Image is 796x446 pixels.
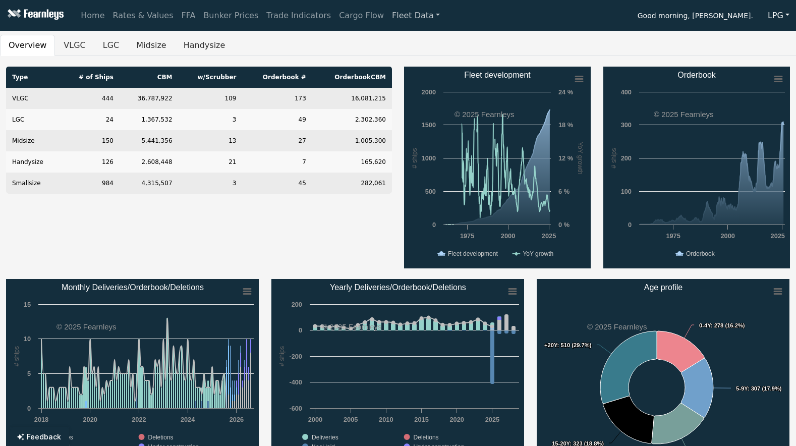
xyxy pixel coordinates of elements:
td: 5,441,356 [120,130,179,151]
td: 109 [179,88,243,109]
text: YoY growth [577,142,584,175]
td: Midsize [6,130,61,151]
td: 1,367,532 [120,109,179,130]
text: Age profile [644,283,683,292]
th: w/Scrubber [179,67,243,88]
tspan: 0-4Y [699,322,711,328]
text: : 510 (29.7%) [544,342,592,348]
text: Monthly Deliveries/Orderbook/Deletions [62,283,204,292]
tspan: 5-9Y [736,385,748,392]
tspan: +20Y [544,342,558,348]
td: 45 [242,173,312,194]
svg: Fleet development [404,67,591,268]
text: -400 [289,378,302,386]
text: # ships [411,148,418,169]
td: 2,302,360 [312,109,392,130]
svg: Orderbook [603,67,790,268]
text: 2024 [181,416,195,423]
td: 4,315,507 [120,173,179,194]
text: 1975 [666,232,680,240]
text: 0 [432,221,436,229]
text: 2020 [83,416,97,423]
td: 444 [61,88,120,109]
th: Orderbook # [242,67,312,88]
text: © 2025 Fearnleys [587,322,647,331]
td: 173 [242,88,312,109]
a: Trade Indicators [262,6,335,26]
span: Good morning, [PERSON_NAME]. [638,8,753,25]
text: 2025 [770,232,784,240]
td: VLGC [6,88,61,109]
text: 1000 [422,154,436,162]
text: YoY growth [523,250,553,257]
td: 126 [61,151,120,173]
text: 2026 [230,416,244,423]
text: 2015 [414,416,428,423]
img: Fearnleys Logo [5,9,64,22]
a: FFA [178,6,200,26]
text: 2000 [308,416,322,423]
text: 200 [620,154,631,162]
text: Orderbook [677,71,716,79]
td: 984 [61,173,120,194]
text: 0 [299,326,302,334]
text: Yearly Deliveries/Orderbook/Deletions [330,283,466,292]
text: Orderbook [686,250,715,257]
text: 2025 [542,232,556,240]
th: CBM [120,67,179,88]
text: 200 [292,301,302,308]
a: Cargo Flow [335,6,388,26]
td: 24 [61,109,120,130]
td: 21 [179,151,243,173]
text: 2000 [720,232,734,240]
text: -600 [289,405,302,412]
a: Bunker Prices [199,6,262,26]
text: 24 % [558,88,574,96]
text: © 2025 Fearnleys [322,322,382,331]
text: 2020 [449,416,464,423]
text: -200 [289,353,302,360]
td: Smallsize [6,173,61,194]
text: 0 [27,405,31,412]
td: 1,005,300 [312,130,392,151]
text: Fleet development [448,250,498,257]
td: 49 [242,109,312,130]
text: : 278 (16.2%) [699,322,745,328]
text: 5 [27,370,31,377]
th: Type [6,67,61,88]
td: 3 [179,109,243,130]
text: 2022 [132,416,146,423]
td: 282,061 [312,173,392,194]
text: © 2025 Fearnleys [454,110,515,119]
text: 12 % [558,154,574,162]
text: # ships [13,346,20,367]
td: 3 [179,173,243,194]
text: Deletions [148,434,174,441]
text: 500 [425,188,436,195]
text: Deletions [414,434,439,441]
text: : 307 (17.9%) [736,385,782,392]
text: 2000 [422,88,436,96]
button: Handysize [175,35,234,56]
text: 100 [620,188,631,195]
text: 0 [628,221,631,229]
td: 27 [242,130,312,151]
text: 300 [620,121,631,129]
a: Fleet Data [388,6,444,26]
text: 2000 [501,232,515,240]
button: LPG [761,6,796,25]
text: © 2025 Fearnleys [56,322,117,331]
text: 6 % [558,188,570,195]
text: Deliveries [312,434,338,441]
text: © 2025 Fearnleys [654,110,714,119]
text: 18 % [558,121,574,129]
text: 2010 [379,416,393,423]
td: 165,620 [312,151,392,173]
th: # of Ships [61,67,120,88]
text: 400 [620,88,631,96]
text: 10 [24,335,31,343]
button: Midsize [128,35,175,56]
text: 1975 [460,232,474,240]
td: 2,608,448 [120,151,179,173]
td: 7 [242,151,312,173]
